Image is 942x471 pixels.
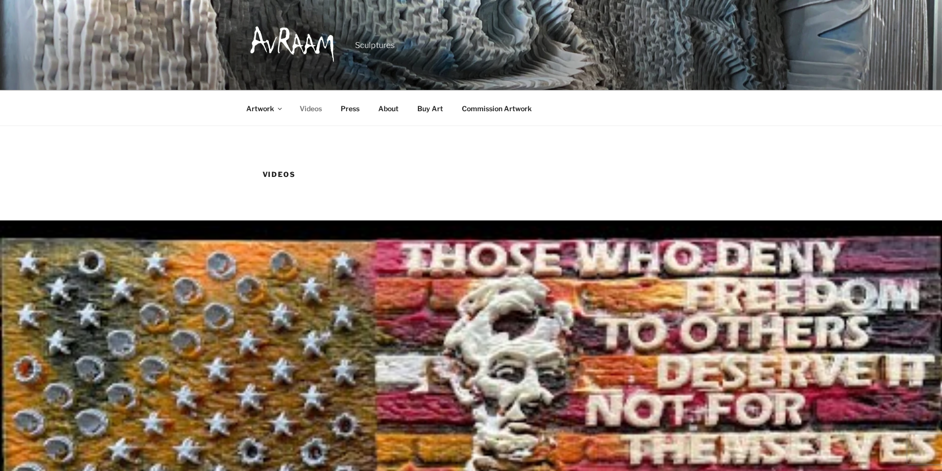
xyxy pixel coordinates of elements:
[409,96,452,121] a: Buy Art
[355,40,395,51] p: Sculptures
[291,96,331,121] a: Videos
[370,96,407,121] a: About
[238,96,705,121] nav: Top Menu
[263,170,680,179] h1: Videos
[453,96,540,121] a: Commission Artwork
[238,96,290,121] a: Artwork
[332,96,368,121] a: Press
